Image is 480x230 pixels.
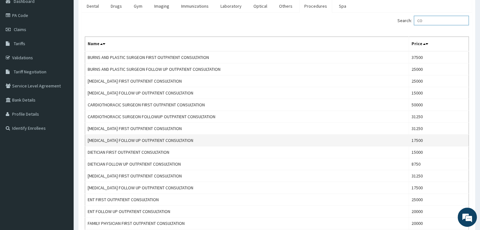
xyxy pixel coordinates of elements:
[14,69,46,75] span: Tariff Negotiation
[409,75,468,87] td: 25000
[397,16,469,25] label: Search:
[409,206,468,218] td: 20000
[409,99,468,111] td: 50000
[85,146,409,158] td: DIETICIAN FIRST OUTPATIENT CONSULTATION
[85,170,409,182] td: [MEDICAL_DATA] FIRST OUTPATIENT CONSULTATION
[414,16,469,25] input: Search:
[409,194,468,206] td: 25000
[409,63,468,75] td: 25000
[409,158,468,170] td: 8750
[409,111,468,123] td: 31250
[409,37,468,52] th: Price
[409,87,468,99] td: 15000
[85,75,409,87] td: [MEDICAL_DATA] FIRST OUTPATIENT CONSULTATION
[85,123,409,135] td: [MEDICAL_DATA] FIRST OUTPATIENT CONSULTATION
[85,194,409,206] td: ENT FIRST OUTPATIENT CONSULTATION
[85,218,409,229] td: FAMILY PHYSICIAN FIRST OUTPATIENT CONSULTATION
[85,206,409,218] td: ENT FOLLOW UP OUTPATIENT CONSULTATION
[85,99,409,111] td: CARDIOTHORACIC SURGEON FIRST OUTPATIENT CONSULTATION
[85,158,409,170] td: DIETICIAN FOLLOW UP OUTPATIENT CONSULTATION
[409,51,468,63] td: 37500
[85,111,409,123] td: CARDIOTHORACIC SURGEON FOLLOWUP OUTPATIENT CONSULTATION
[85,37,409,52] th: Name
[409,182,468,194] td: 17500
[14,41,25,46] span: Tariffs
[409,170,468,182] td: 31250
[85,87,409,99] td: [MEDICAL_DATA] FOLLOW UP OUTPATIENT CONSULTATION
[409,135,468,146] td: 17500
[85,182,409,194] td: [MEDICAL_DATA] FOLLOW UP OUTPATIENT CONSULTATION
[85,63,409,75] td: BURNS AND PLASTIC SURGEON FOLLOW UP OUTPATIENT CONSULTATION
[409,146,468,158] td: 15000
[85,51,409,63] td: BURNS AND PLASTIC SURGEON FIRST OUTPATIENT CONSULTATION
[409,123,468,135] td: 31250
[14,27,26,32] span: Claims
[85,135,409,146] td: [MEDICAL_DATA] FOLLOW UP OUTPATIENT CONSULTATION
[409,218,468,229] td: 20000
